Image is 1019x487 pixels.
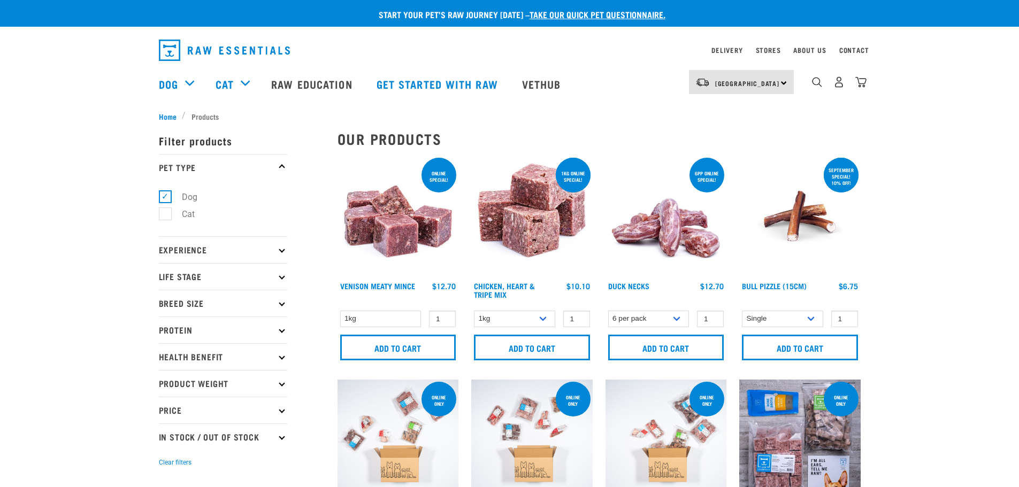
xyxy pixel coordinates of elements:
img: Bull Pizzle [739,156,861,277]
a: Home [159,111,182,122]
p: In Stock / Out Of Stock [159,423,287,450]
img: van-moving.png [695,78,710,87]
p: Protein [159,316,287,343]
div: Online Only [556,389,591,412]
input: Add to cart [474,335,590,360]
input: Add to cart [340,335,456,360]
label: Cat [165,207,199,221]
input: 1 [831,311,858,327]
div: $6.75 [839,282,858,290]
div: September special! 10% off! [824,162,859,191]
a: Stores [756,48,781,52]
a: Chicken, Heart & Tripe Mix [474,284,535,296]
a: Delivery [711,48,742,52]
nav: dropdown navigation [150,35,869,65]
a: Cat [216,76,234,92]
div: 1kg online special! [556,165,591,188]
a: Bull Pizzle (15cm) [742,284,807,288]
a: Contact [839,48,869,52]
a: Dog [159,76,178,92]
p: Pet Type [159,154,287,181]
p: Breed Size [159,290,287,316]
div: ONLINE SPECIAL! [422,165,456,188]
div: Online Only [689,389,724,412]
img: home-icon-1@2x.png [812,77,822,87]
a: Venison Meaty Mince [340,284,415,288]
div: $12.70 [432,282,456,290]
span: Home [159,111,177,122]
div: 6pp online special! [689,165,724,188]
img: Pile Of Duck Necks For Pets [606,156,727,277]
p: Life Stage [159,263,287,290]
p: Experience [159,236,287,263]
label: Dog [165,190,202,204]
div: online only [824,389,859,412]
img: 1117 Venison Meat Mince 01 [338,156,459,277]
p: Price [159,397,287,423]
img: Raw Essentials Logo [159,40,290,61]
h2: Our Products [338,130,861,147]
a: Vethub [511,63,574,105]
p: Filter products [159,127,287,154]
div: $10.10 [566,282,590,290]
div: Online Only [422,389,456,412]
input: 1 [563,311,590,327]
img: home-icon@2x.png [855,76,867,88]
a: Raw Education [261,63,365,105]
input: 1 [429,311,456,327]
a: Duck Necks [608,284,649,288]
img: user.png [833,76,845,88]
a: About Us [793,48,826,52]
p: Product Weight [159,370,287,397]
span: [GEOGRAPHIC_DATA] [715,81,780,85]
div: $12.70 [700,282,724,290]
a: take our quick pet questionnaire. [530,12,665,17]
input: Add to cart [742,335,858,360]
button: Clear filters [159,458,191,467]
a: Get started with Raw [366,63,511,105]
input: Add to cart [608,335,724,360]
nav: breadcrumbs [159,111,861,122]
input: 1 [697,311,724,327]
p: Health Benefit [159,343,287,370]
img: 1062 Chicken Heart Tripe Mix 01 [471,156,593,277]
